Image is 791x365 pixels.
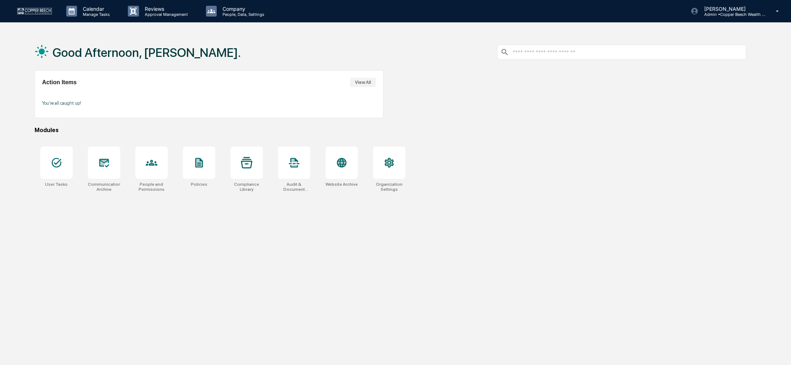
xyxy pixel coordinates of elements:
p: Manage Tasks [77,12,113,17]
div: User Tasks [45,182,68,187]
div: People and Permissions [135,182,168,192]
p: Calendar [77,6,113,12]
p: Admin • Copper Beech Wealth Management [698,12,765,17]
div: Policies [191,182,207,187]
p: Approval Management [139,12,192,17]
button: View All [350,78,376,87]
h2: Action Items [42,79,77,86]
h1: Good Afternoon, [PERSON_NAME]. [53,45,241,60]
p: People, Data, Settings [217,12,268,17]
div: Communications Archive [88,182,120,192]
div: Organization Settings [373,182,405,192]
p: Company [217,6,268,12]
p: Reviews [139,6,192,12]
div: Audit & Document Logs [278,182,310,192]
img: logo [17,8,52,14]
p: [PERSON_NAME] [698,6,765,12]
div: Modules [35,127,746,134]
div: Website Archive [325,182,358,187]
p: You're all caught up! [42,100,376,106]
div: Compliance Library [230,182,263,192]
